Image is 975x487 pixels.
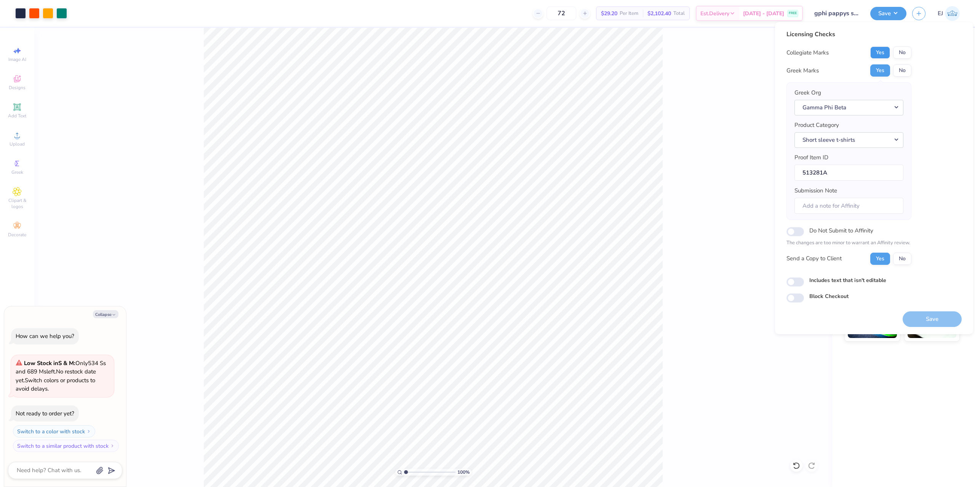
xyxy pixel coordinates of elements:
[11,169,23,175] span: Greek
[16,368,96,384] span: No restock date yet.
[870,7,906,20] button: Save
[809,292,849,300] label: Block Checkout
[794,198,903,214] input: Add a note for Affinity
[870,253,890,265] button: Yes
[700,10,729,18] span: Est. Delivery
[8,232,26,238] span: Decorate
[16,332,74,340] div: How can we help you?
[870,46,890,59] button: Yes
[809,6,865,21] input: Untitled Design
[93,310,118,318] button: Collapse
[13,440,119,452] button: Switch to a similar product with stock
[809,226,873,235] label: Do Not Submit to Affinity
[893,46,911,59] button: No
[794,121,839,130] label: Product Category
[945,6,960,21] img: Edgardo Jr
[86,429,91,434] img: Switch to a color with stock
[8,56,26,62] span: Image AI
[16,410,74,417] div: Not ready to order yet?
[4,197,30,210] span: Clipart & logos
[647,10,671,18] span: $2,102.40
[743,10,784,18] span: [DATE] - [DATE]
[786,239,911,247] p: The changes are too minor to warrant an Affinity review.
[893,253,911,265] button: No
[893,64,911,77] button: No
[601,10,617,18] span: $29.20
[794,100,903,115] button: Gamma Phi Beta
[786,30,911,39] div: Licensing Checks
[547,6,576,20] input: – –
[938,9,943,18] span: EJ
[786,254,842,263] div: Send a Copy to Client
[786,66,819,75] div: Greek Marks
[673,10,685,18] span: Total
[938,6,960,21] a: EJ
[16,359,106,393] span: Only 534 Ss and 689 Ms left. Switch colors or products to avoid delays.
[794,132,903,148] button: Short sleeve t-shirts
[8,113,26,119] span: Add Text
[10,141,25,147] span: Upload
[110,444,115,448] img: Switch to a similar product with stock
[789,11,797,16] span: FREE
[794,153,828,162] label: Proof Item ID
[794,88,821,97] label: Greek Org
[794,186,837,195] label: Submission Note
[457,469,470,476] span: 100 %
[24,359,75,367] strong: Low Stock in S & M :
[9,85,26,91] span: Designs
[809,276,886,284] label: Includes text that isn't editable
[13,425,95,437] button: Switch to a color with stock
[620,10,638,18] span: Per Item
[786,48,829,57] div: Collegiate Marks
[870,64,890,77] button: Yes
